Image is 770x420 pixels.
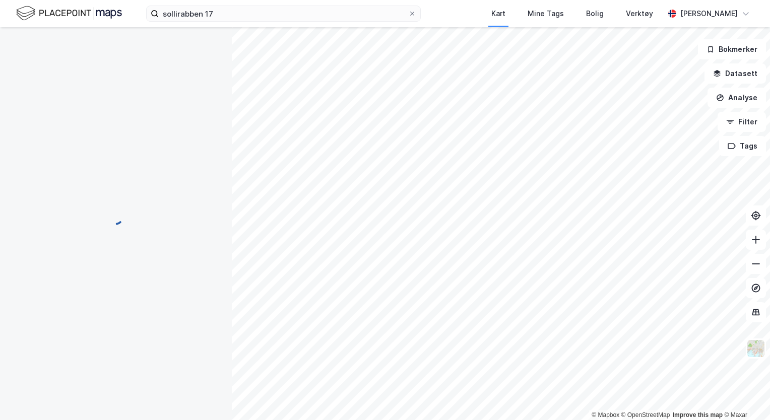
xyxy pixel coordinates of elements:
[704,63,766,84] button: Datasett
[159,6,408,21] input: Søk på adresse, matrikkel, gårdeiere, leietakere eller personer
[708,88,766,108] button: Analyse
[718,112,766,132] button: Filter
[586,8,604,20] div: Bolig
[720,372,770,420] iframe: Chat Widget
[680,8,738,20] div: [PERSON_NAME]
[621,411,670,418] a: OpenStreetMap
[108,209,124,226] img: spinner.a6d8c91a73a9ac5275cf975e30b51cfb.svg
[673,411,723,418] a: Improve this map
[698,39,766,59] button: Bokmerker
[719,136,766,156] button: Tags
[528,8,564,20] div: Mine Tags
[491,8,505,20] div: Kart
[720,372,770,420] div: Kontrollprogram for chat
[746,339,765,358] img: Z
[592,411,619,418] a: Mapbox
[626,8,653,20] div: Verktøy
[16,5,122,22] img: logo.f888ab2527a4732fd821a326f86c7f29.svg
